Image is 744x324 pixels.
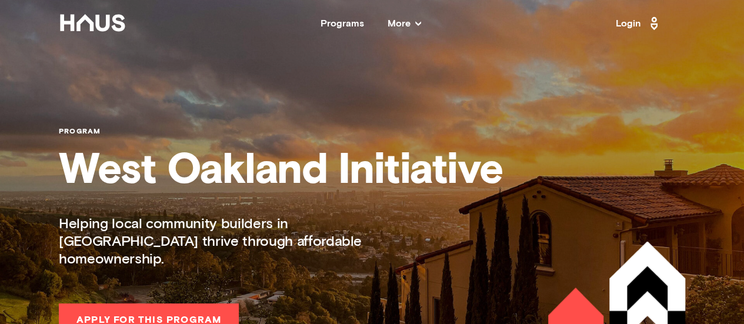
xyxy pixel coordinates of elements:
span: More [388,19,421,28]
a: Programs [321,19,364,28]
h1: West Oakland Initiative [59,148,685,195]
a: Login [616,14,662,33]
p: Helping local community builders in [GEOGRAPHIC_DATA] thrive through affordable homeownership. [59,215,401,268]
h3: program [59,127,685,136]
